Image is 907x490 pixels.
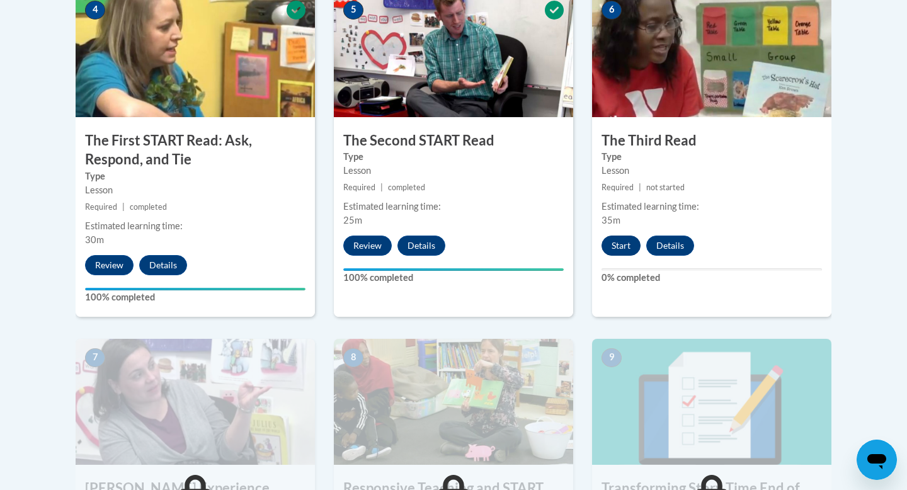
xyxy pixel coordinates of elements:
span: not started [646,183,685,192]
span: | [122,202,125,212]
div: Your progress [85,288,305,290]
span: 4 [85,1,105,20]
button: Review [85,255,134,275]
span: 6 [602,1,622,20]
h3: The Second START Read [334,131,573,151]
span: completed [388,183,425,192]
img: Course Image [592,339,831,465]
label: Type [85,169,305,183]
img: Course Image [334,339,573,465]
span: 7 [85,348,105,367]
span: 35m [602,215,620,225]
button: Details [397,236,445,256]
div: Estimated learning time: [343,200,564,214]
span: | [639,183,641,192]
button: Start [602,236,641,256]
span: Required [602,183,634,192]
div: Estimated learning time: [602,200,822,214]
label: Type [602,150,822,164]
span: Required [343,183,375,192]
span: 30m [85,234,104,245]
label: 0% completed [602,271,822,285]
span: | [380,183,383,192]
span: 8 [343,348,363,367]
button: Details [139,255,187,275]
h3: The First START Read: Ask, Respond, and Tie [76,131,315,170]
div: Lesson [343,164,564,178]
iframe: Button to launch messaging window [857,440,897,480]
img: Course Image [76,339,315,465]
div: Estimated learning time: [85,219,305,233]
span: Required [85,202,117,212]
label: Type [343,150,564,164]
span: 25m [343,215,362,225]
span: completed [130,202,167,212]
span: 5 [343,1,363,20]
span: 9 [602,348,622,367]
div: Your progress [343,268,564,271]
label: 100% completed [343,271,564,285]
label: 100% completed [85,290,305,304]
div: Lesson [85,183,305,197]
button: Review [343,236,392,256]
button: Details [646,236,694,256]
h3: The Third Read [592,131,831,151]
div: Lesson [602,164,822,178]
